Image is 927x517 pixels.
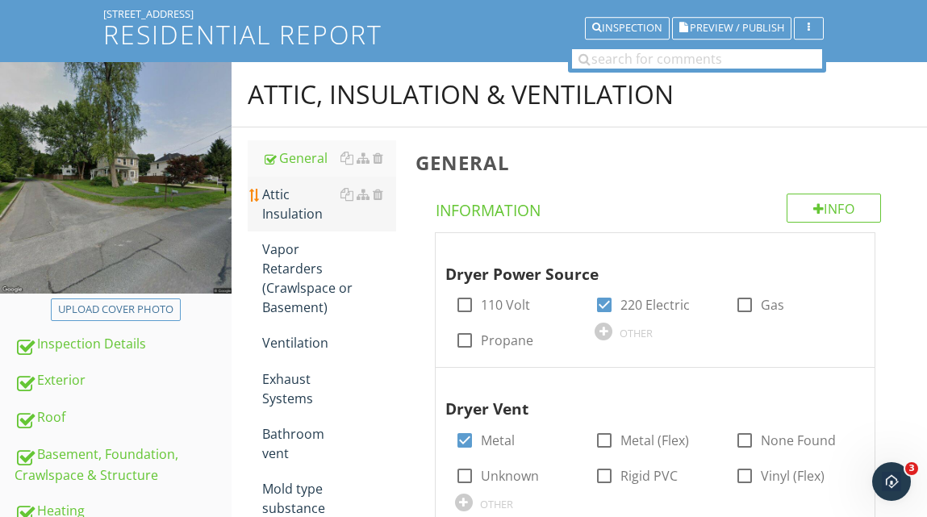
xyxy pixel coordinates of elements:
[690,23,784,34] span: Preview / Publish
[58,302,173,318] div: Upload cover photo
[51,298,181,321] button: Upload cover photo
[620,297,690,313] label: 220 Electric
[262,240,395,317] div: Vapor Retarders (Crawlspace or Basement)
[620,327,653,340] div: OTHER
[436,194,881,221] h4: Information
[15,444,232,485] div: Basement, Foundation, Crawlspace & Structure
[248,78,674,110] div: Attic, Insulation & Ventilation
[262,148,395,168] div: General
[481,432,515,448] label: Metal
[481,297,530,313] label: 110 Volt
[415,152,901,173] h3: General
[620,468,678,484] label: Rigid PVC
[572,49,822,69] input: search for comments
[15,370,232,391] div: Exterior
[262,369,395,408] div: Exhaust Systems
[103,20,825,48] h1: Residential Report
[480,498,513,511] div: OTHER
[262,424,395,463] div: Bathroom vent
[761,468,825,484] label: Vinyl (Flex)
[592,23,662,34] div: Inspection
[787,194,882,223] div: Info
[761,432,836,448] label: None Found
[620,432,689,448] label: Metal (Flex)
[481,332,533,348] label: Propane
[481,468,539,484] label: Unknown
[672,19,791,34] a: Preview / Publish
[445,240,844,286] div: Dryer Power Source
[103,7,825,20] div: [STREET_ADDRESS]
[262,185,395,223] div: Attic Insulation
[585,17,670,40] button: Inspection
[445,374,844,421] div: Dryer Vent
[585,19,670,34] a: Inspection
[672,17,791,40] button: Preview / Publish
[262,333,395,352] div: Ventilation
[761,297,784,313] label: Gas
[905,462,918,475] span: 3
[872,462,911,501] iframe: Intercom live chat
[15,407,232,428] div: Roof
[15,334,232,355] div: Inspection Details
